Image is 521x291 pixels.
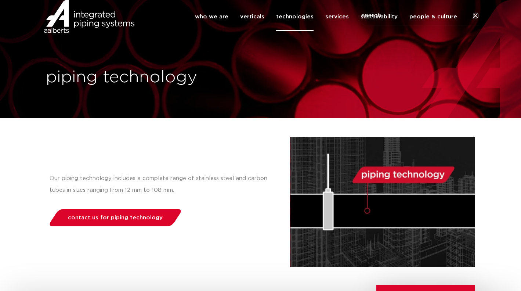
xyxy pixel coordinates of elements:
[50,173,275,196] p: Our piping technology includes a complete range of stainless steel and carbon tubes in sizes rang...
[325,3,349,31] a: services
[240,3,264,31] a: verticals
[195,3,457,31] nav: Menu
[47,209,183,226] a: contact us for piping technology
[276,3,314,31] a: technologies
[361,3,398,31] a: sustainability
[68,215,163,220] span: contact us for piping technology
[46,66,257,89] h1: piping technology
[195,3,228,31] a: who we are
[409,3,457,31] a: people & culture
